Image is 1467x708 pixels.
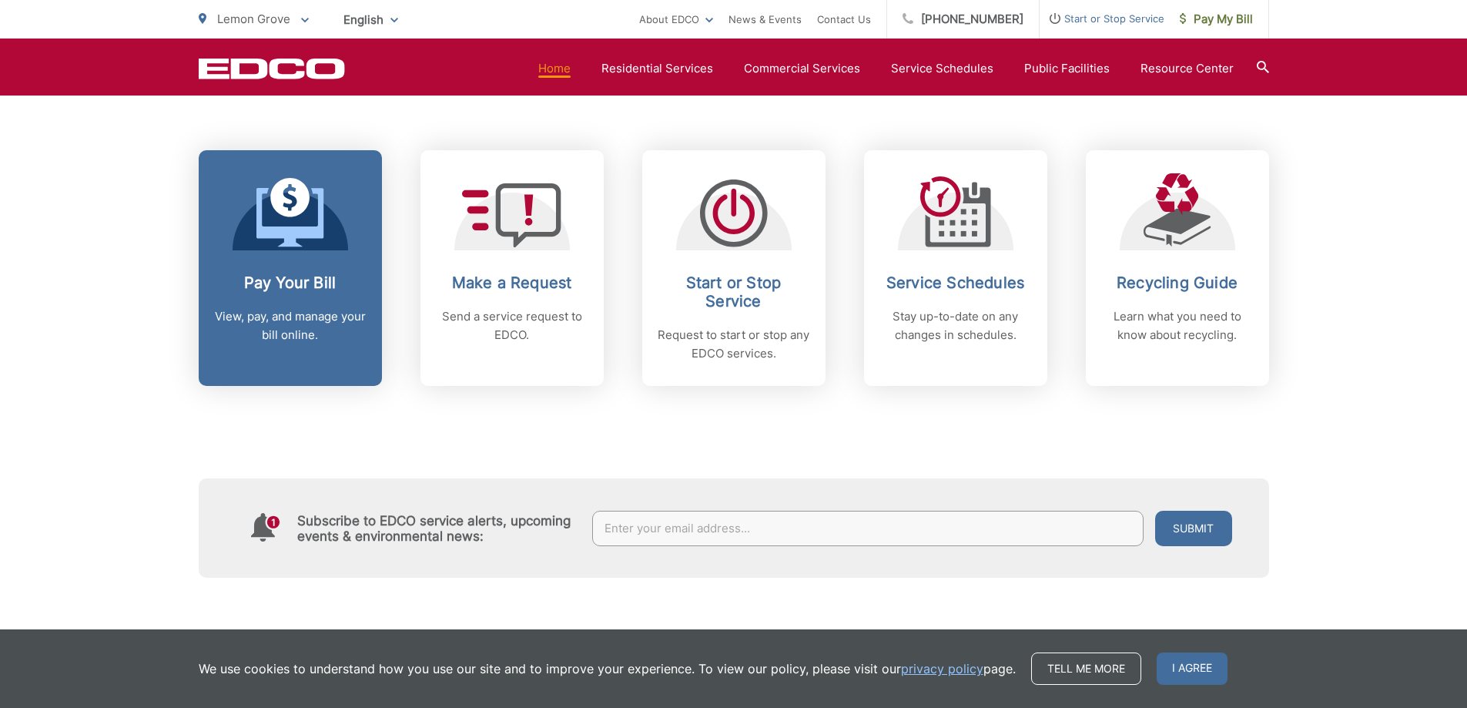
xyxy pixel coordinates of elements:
span: Pay My Bill [1180,10,1253,29]
p: Stay up-to-date on any changes in schedules. [879,307,1032,344]
a: News & Events [728,10,802,29]
h2: Start or Stop Service [658,273,810,310]
a: Public Facilities [1024,59,1110,78]
a: Resource Center [1140,59,1234,78]
span: Lemon Grove [217,12,290,26]
a: EDCD logo. Return to the homepage. [199,58,345,79]
input: Enter your email address... [592,511,1144,546]
a: Pay Your Bill View, pay, and manage your bill online. [199,150,382,386]
a: Service Schedules [891,59,993,78]
p: Send a service request to EDCO. [436,307,588,344]
a: Tell me more [1031,653,1141,685]
span: English [332,6,410,33]
a: privacy policy [901,659,983,678]
a: Home [538,59,571,78]
a: About EDCO [639,10,713,29]
h2: Pay Your Bill [214,273,367,292]
h2: Service Schedules [879,273,1032,292]
p: Learn what you need to know about recycling. [1101,307,1254,344]
button: Submit [1155,511,1232,546]
h2: Make a Request [436,273,588,292]
h2: Recycling Guide [1101,273,1254,292]
p: View, pay, and manage your bill online. [214,307,367,344]
h4: Subscribe to EDCO service alerts, upcoming events & environmental news: [297,513,578,544]
a: Contact Us [817,10,871,29]
span: I agree [1157,653,1228,685]
a: Recycling Guide Learn what you need to know about recycling. [1086,150,1269,386]
a: Commercial Services [744,59,860,78]
a: Make a Request Send a service request to EDCO. [420,150,604,386]
p: We use cookies to understand how you use our site and to improve your experience. To view our pol... [199,659,1016,678]
p: Request to start or stop any EDCO services. [658,326,810,363]
a: Service Schedules Stay up-to-date on any changes in schedules. [864,150,1047,386]
a: Residential Services [601,59,713,78]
